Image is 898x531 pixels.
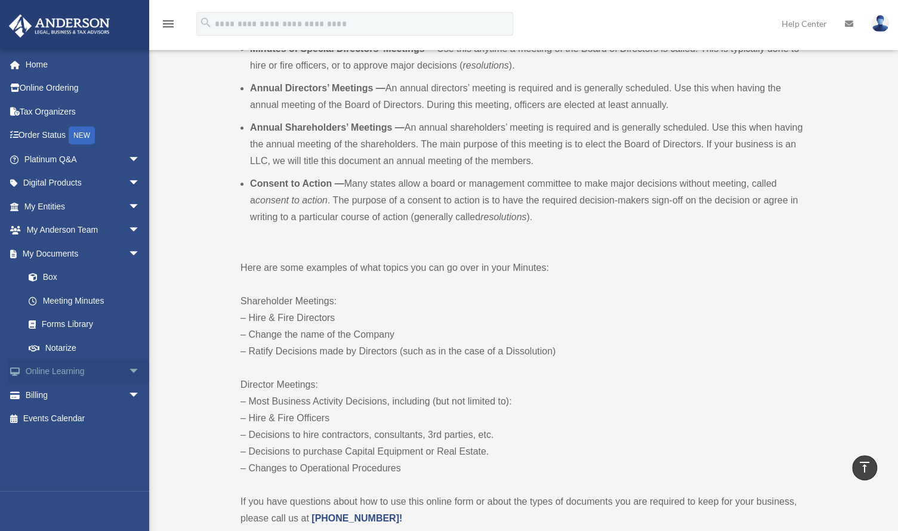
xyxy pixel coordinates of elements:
[8,171,158,195] a: Digital Productsarrow_drop_down
[128,242,152,266] span: arrow_drop_down
[17,289,152,313] a: Meeting Minutes
[240,293,804,360] p: Shareholder Meetings: – Hire & Fire Directors – Change the name of the Company – Ratify Decisions...
[250,178,344,189] b: Consent to Action —
[857,460,872,474] i: vertical_align_top
[250,83,385,93] b: Annual Directors’ Meetings —
[69,126,95,144] div: NEW
[161,21,175,31] a: menu
[161,17,175,31] i: menu
[17,313,158,336] a: Forms Library
[128,218,152,243] span: arrow_drop_down
[8,76,158,100] a: Online Ordering
[128,147,152,172] span: arrow_drop_down
[311,513,402,523] a: [PHONE_NUMBER]!
[8,124,158,148] a: Order StatusNEW
[250,80,804,113] li: An annual directors’ meeting is required and is generally scheduled. Use this when having the ann...
[250,44,437,54] b: Minutes of Special Directors’ Meetings —
[480,212,526,222] em: resolutions
[8,195,158,218] a: My Entitiesarrow_drop_down
[8,147,158,171] a: Platinum Q&Aarrow_drop_down
[240,260,804,276] p: Here are some examples of what topics you can go over in your Minutes:
[302,195,328,205] em: action
[8,218,158,242] a: My Anderson Teamarrow_drop_down
[8,53,158,76] a: Home
[240,376,804,477] p: Director Meetings: – Most Business Activity Decisions, including (but not limited to): – Hire & F...
[871,15,889,32] img: User Pic
[17,265,158,289] a: Box
[128,171,152,196] span: arrow_drop_down
[128,383,152,407] span: arrow_drop_down
[250,175,804,226] li: Many states allow a board or management committee to make major decisions without meeting, called...
[199,16,212,29] i: search
[8,100,158,124] a: Tax Organizers
[128,360,152,384] span: arrow_drop_down
[462,60,508,70] em: resolutions
[8,360,158,384] a: Online Learningarrow_drop_down
[240,493,804,527] p: If you have questions about how to use this online form or about the types of documents you are r...
[8,242,158,265] a: My Documentsarrow_drop_down
[8,383,158,407] a: Billingarrow_drop_down
[852,455,877,480] a: vertical_align_top
[255,195,300,205] em: consent to
[250,41,804,74] li: Use this anytime a meeting of the Board of Directors is called. This is typically done to hire or...
[5,14,113,38] img: Anderson Advisors Platinum Portal
[250,119,804,169] li: An annual shareholders’ meeting is required and is generally scheduled. Use this when having the ...
[128,195,152,219] span: arrow_drop_down
[250,122,405,132] b: Annual Shareholders’ Meetings —
[8,407,158,431] a: Events Calendar
[17,336,158,360] a: Notarize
